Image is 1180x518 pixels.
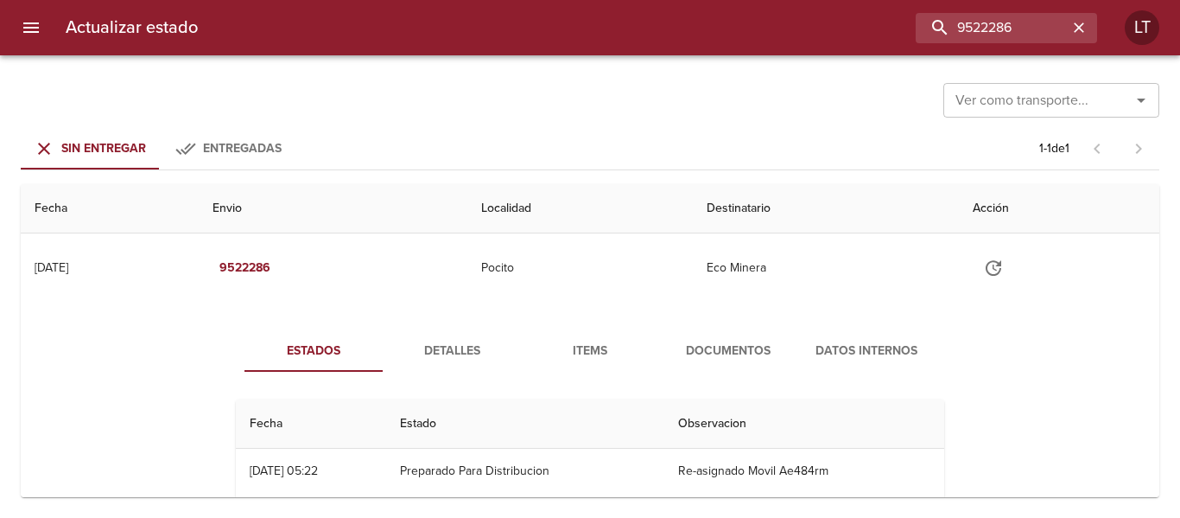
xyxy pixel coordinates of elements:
div: [DATE] 05:22 [250,464,318,478]
h6: Actualizar estado [66,14,198,42]
p: 1 - 1 de 1 [1039,140,1069,157]
span: Estados [255,341,372,362]
div: Tabs detalle de guia [244,330,936,372]
button: 9522286 [213,253,277,285]
td: Re-asignado Movil Ae484rm [664,449,944,494]
td: Eco Minera [693,233,959,303]
th: Localidad [467,184,693,233]
span: Entregadas [203,141,282,156]
span: Datos Internos [808,341,925,362]
span: Detalles [393,341,511,362]
span: Pagina anterior [1076,139,1118,157]
th: Destinatario [693,184,959,233]
span: Pagina siguiente [1118,128,1159,169]
div: Tabs Envios [21,128,297,169]
input: buscar [916,13,1068,43]
span: Actualizar estado y agregar documentación [973,259,1014,274]
em: 9522286 [219,258,270,279]
span: Items [531,341,649,362]
div: [DATE] [35,260,68,275]
th: Envio [199,184,467,233]
div: LT [1125,10,1159,45]
th: Estado [386,400,664,449]
button: menu [10,7,52,48]
th: Acción [959,184,1159,233]
th: Observacion [664,400,944,449]
th: Fecha [236,400,386,449]
span: Sin Entregar [61,141,146,156]
div: Abrir información de usuario [1125,10,1159,45]
td: Pocito [467,233,693,303]
span: Documentos [669,341,787,362]
td: Preparado Para Distribucion [386,449,664,494]
th: Fecha [21,184,199,233]
button: Abrir [1129,88,1153,112]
